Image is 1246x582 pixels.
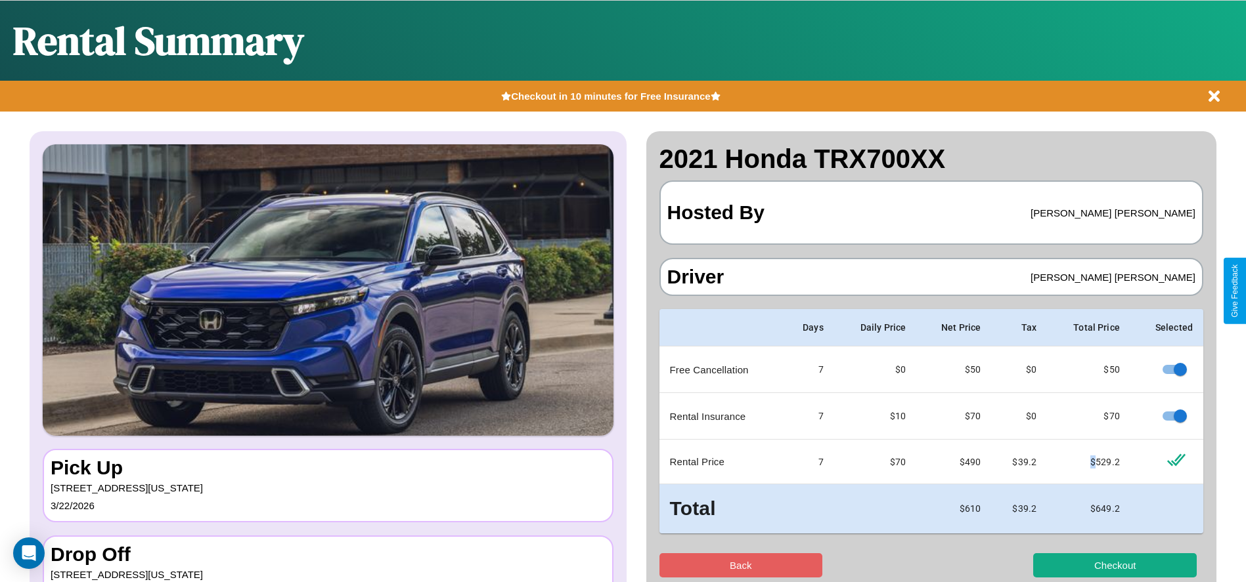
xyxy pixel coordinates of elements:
button: Back [659,553,823,577]
button: Checkout [1033,553,1197,577]
table: simple table [659,309,1204,533]
div: Open Intercom Messenger [13,537,45,569]
h3: Drop Off [51,543,606,566]
td: 7 [782,393,834,440]
td: $ 70 [1047,393,1130,440]
th: Tax [991,309,1047,346]
td: 7 [782,440,834,484]
p: [STREET_ADDRESS][US_STATE] [51,479,606,497]
td: $ 70 [916,393,991,440]
p: 3 / 22 / 2026 [51,497,606,514]
b: Checkout in 10 minutes for Free Insurance [511,91,710,102]
th: Total Price [1047,309,1130,346]
td: $ 649.2 [1047,484,1130,533]
td: $ 70 [834,440,916,484]
td: $ 490 [916,440,991,484]
td: $0 [991,346,1047,393]
p: Rental Insurance [670,407,772,425]
th: Selected [1130,309,1203,346]
td: 7 [782,346,834,393]
td: $ 39.2 [991,484,1047,533]
h3: Hosted By [667,188,765,237]
td: $ 529.2 [1047,440,1130,484]
td: $ 50 [1047,346,1130,393]
td: $ 610 [916,484,991,533]
p: [PERSON_NAME] [PERSON_NAME] [1031,204,1195,222]
th: Days [782,309,834,346]
h3: Driver [667,266,724,288]
td: $10 [834,393,916,440]
td: $ 50 [916,346,991,393]
td: $ 39.2 [991,440,1047,484]
h3: Total [670,495,772,523]
h1: Rental Summary [13,14,304,68]
div: Give Feedback [1230,264,1239,318]
th: Net Price [916,309,991,346]
td: $0 [991,393,1047,440]
p: [PERSON_NAME] [PERSON_NAME] [1031,268,1195,286]
h2: 2021 Honda TRX700XX [659,144,1204,174]
td: $0 [834,346,916,393]
h3: Pick Up [51,457,606,479]
p: Rental Price [670,453,772,470]
th: Daily Price [834,309,916,346]
p: Free Cancellation [670,361,772,379]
